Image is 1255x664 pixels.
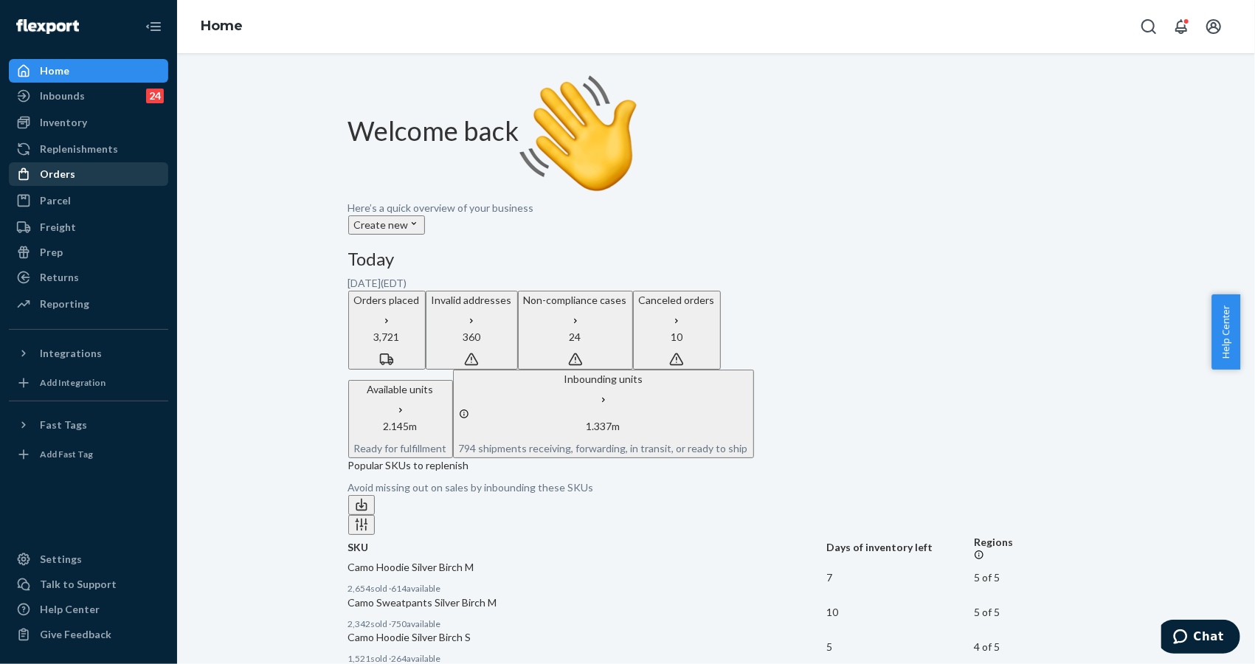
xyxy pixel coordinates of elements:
[9,59,168,83] a: Home
[348,618,371,629] span: 2,342
[519,75,637,193] img: hand-wave emoji
[348,595,827,610] p: Camo Sweatpants Silver Birch M
[348,249,1085,269] h3: Today
[9,84,168,108] a: Inbounds24
[40,89,85,103] div: Inbounds
[974,605,1085,620] div: 5 of 5
[40,602,100,617] div: Help Center
[9,413,168,437] button: Fast Tags
[348,276,1085,291] p: [DATE] ( EDT )
[348,215,425,235] button: Create new
[16,19,79,34] img: Flexport logo
[639,293,715,308] p: Canceled orders
[570,331,581,343] span: 24
[384,420,418,432] span: 2.145m
[671,331,682,343] span: 10
[348,582,827,595] p: sold · available
[974,570,1085,585] div: 5 of 5
[392,653,407,664] span: 264
[633,291,721,370] button: Canceled orders 10
[348,380,453,458] button: Available units2.145mReady for fulfillment
[146,89,164,103] div: 24
[826,535,974,560] th: Days of inventory left
[9,623,168,646] button: Give Feedback
[40,297,89,311] div: Reporting
[40,448,93,460] div: Add Fast Tag
[40,220,76,235] div: Freight
[348,560,827,575] p: Camo Hoodie Silver Birch M
[426,291,518,370] button: Invalid addresses 360
[9,266,168,289] a: Returns
[459,372,748,387] p: Inbounding units
[354,382,447,397] p: Available units
[189,5,255,48] ol: breadcrumbs
[826,570,974,585] div: 7
[40,193,71,208] div: Parcel
[392,583,407,594] span: 614
[348,535,827,560] th: SKU
[348,458,1085,473] p: Popular SKUs to replenish
[1199,12,1228,41] button: Open account menu
[9,241,168,264] a: Prep
[1134,12,1164,41] button: Open Search Box
[348,618,827,630] p: sold · available
[9,215,168,239] a: Freight
[1166,12,1196,41] button: Open notifications
[459,441,748,456] p: 794 shipments receiving, forwarding, in transit, or ready to ship
[826,640,974,654] div: 5
[9,189,168,212] a: Parcel
[374,331,400,343] span: 3,721
[9,137,168,161] a: Replenishments
[974,640,1085,654] div: 4 of 5
[40,167,75,181] div: Orders
[40,245,63,260] div: Prep
[348,583,371,594] span: 2,654
[9,292,168,316] a: Reporting
[40,142,118,156] div: Replenishments
[40,63,69,78] div: Home
[9,573,168,596] button: Talk to Support
[40,577,117,592] div: Talk to Support
[974,535,1085,560] div: Regions
[348,291,426,370] button: Orders placed 3,721
[40,270,79,285] div: Returns
[40,627,111,642] div: Give Feedback
[463,331,480,343] span: 360
[348,480,1085,495] p: Avoid missing out on sales by inbounding these SKUs
[524,293,627,308] p: Non-compliance cases
[518,291,633,370] button: Non-compliance cases 24
[201,18,243,34] a: Home
[453,370,754,458] button: Inbounding units1.337m794 shipments receiving, forwarding, in transit, or ready to ship
[40,376,106,389] div: Add Integration
[348,630,827,645] p: Camo Hoodie Silver Birch S
[587,420,620,432] span: 1.337m
[348,201,1085,215] p: Here’s a quick overview of your business
[9,342,168,365] button: Integrations
[9,162,168,186] a: Orders
[9,547,168,571] a: Settings
[826,605,974,620] div: 10
[139,12,168,41] button: Close Navigation
[9,443,168,466] a: Add Fast Tag
[392,618,407,629] span: 750
[348,75,1085,193] h1: Welcome back
[9,371,168,395] a: Add Integration
[432,293,512,308] p: Invalid addresses
[1211,294,1240,370] button: Help Center
[40,552,82,567] div: Settings
[1161,620,1240,657] iframe: Opens a widget where you can chat to one of our agents
[9,111,168,134] a: Inventory
[40,346,102,361] div: Integrations
[348,653,371,664] span: 1,521
[354,293,420,308] p: Orders placed
[40,418,87,432] div: Fast Tags
[354,441,447,456] p: Ready for fulfillment
[9,598,168,621] a: Help Center
[40,115,87,130] div: Inventory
